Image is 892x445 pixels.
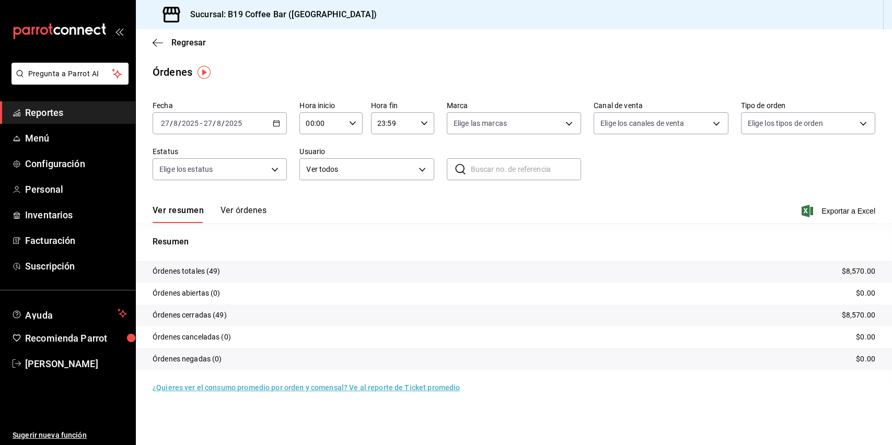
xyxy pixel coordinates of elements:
[153,236,875,248] p: Resumen
[25,106,127,120] span: Reportes
[25,182,127,196] span: Personal
[447,102,581,109] label: Marca
[299,102,363,109] label: Hora inicio
[198,66,211,79] img: Tooltip marker
[200,119,202,127] span: -
[222,119,225,127] span: /
[11,63,129,85] button: Pregunta a Parrot AI
[804,205,875,217] button: Exportar a Excel
[306,164,414,175] span: Ver todos
[7,76,129,87] a: Pregunta a Parrot AI
[153,332,231,343] p: Órdenes canceladas (0)
[153,310,227,321] p: Órdenes cerradas (49)
[856,354,875,365] p: $0.00
[221,205,267,223] button: Ver órdenes
[153,205,204,223] button: Ver resumen
[454,118,507,128] span: Elige las marcas
[153,148,287,155] label: Estatus
[203,119,213,127] input: --
[153,288,221,299] p: Órdenes abiertas (0)
[25,208,127,222] span: Inventarios
[182,8,377,21] h3: Sucursal: B19 Coffee Bar ([GEOGRAPHIC_DATA])
[471,159,581,180] input: Buscar no. de referencia
[153,383,460,392] a: ¿Quieres ver el consumo promedio por orden y comensal? Ve al reporte de Ticket promedio
[28,68,112,79] span: Pregunta a Parrot AI
[159,164,213,174] span: Elige los estatus
[856,288,875,299] p: $0.00
[171,38,206,48] span: Regresar
[173,119,178,127] input: --
[25,259,127,273] span: Suscripción
[153,102,287,109] label: Fecha
[25,331,127,345] span: Recomienda Parrot
[600,118,684,128] span: Elige los canales de venta
[153,354,222,365] p: Órdenes negadas (0)
[181,119,199,127] input: ----
[299,148,434,155] label: Usuario
[115,27,123,36] button: open_drawer_menu
[25,157,127,171] span: Configuración
[25,233,127,248] span: Facturación
[153,64,192,80] div: Órdenes
[371,102,434,109] label: Hora fin
[153,266,221,277] p: Órdenes totales (49)
[856,332,875,343] p: $0.00
[25,357,127,371] span: [PERSON_NAME]
[153,38,206,48] button: Regresar
[170,119,173,127] span: /
[213,119,216,127] span: /
[178,119,181,127] span: /
[25,131,127,145] span: Menú
[842,310,875,321] p: $8,570.00
[842,266,875,277] p: $8,570.00
[216,119,222,127] input: --
[160,119,170,127] input: --
[748,118,823,128] span: Elige los tipos de orden
[741,102,875,109] label: Tipo de orden
[25,307,113,320] span: Ayuda
[153,205,267,223] div: navigation tabs
[594,102,728,109] label: Canal de venta
[13,430,127,441] span: Sugerir nueva función
[225,119,242,127] input: ----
